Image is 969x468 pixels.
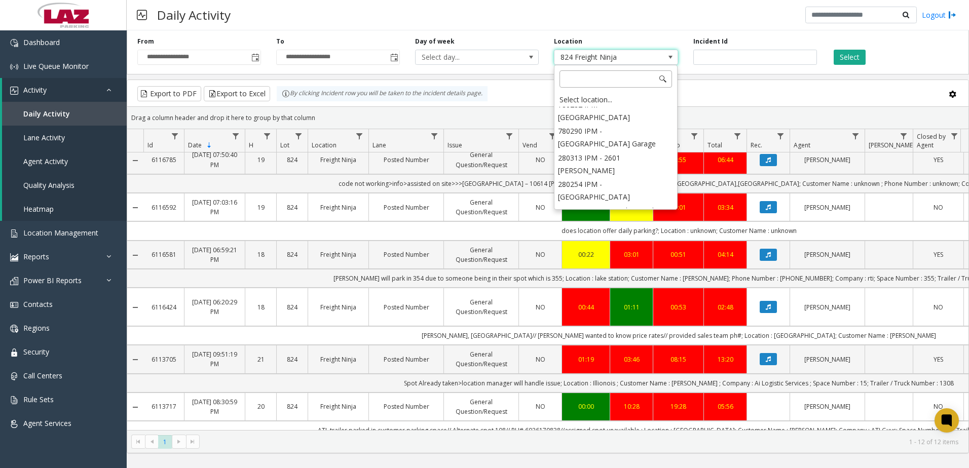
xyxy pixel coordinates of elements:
[10,325,18,333] img: 'icon'
[23,299,53,309] span: Contacts
[919,250,957,259] a: YES
[137,37,154,46] label: From
[922,10,956,20] a: Logout
[796,355,859,364] a: [PERSON_NAME]
[283,250,302,259] a: 824
[948,129,961,143] a: Closed by Agent Filter Menu
[283,355,302,364] a: 824
[10,253,18,261] img: 'icon'
[450,397,512,416] a: General Question/Request
[292,129,306,143] a: Lot Filter Menu
[277,86,488,101] div: By clicking Incident row you will be taken to the incident details page.
[23,252,49,261] span: Reports
[158,435,172,449] span: Page 1
[503,129,516,143] a: Issue Filter Menu
[416,50,514,64] span: Select day...
[919,302,957,312] a: NO
[314,250,362,259] a: Freight Ninja
[2,149,127,173] a: Agent Activity
[555,98,676,124] li: 780282 IPM - [GEOGRAPHIC_DATA]
[546,129,560,143] a: Vend Filter Menu
[659,402,697,411] a: 19:28
[251,250,270,259] a: 18
[774,129,788,143] a: Rec. Filter Menu
[147,141,153,149] span: Id
[150,203,178,212] a: 6116592
[849,129,863,143] a: Agent Filter Menu
[127,157,143,165] a: Collapse Details
[796,155,859,165] a: [PERSON_NAME]
[731,129,744,143] a: Total Filter Menu
[23,133,65,142] span: Lane Activity
[693,37,728,46] label: Incident Id
[249,141,253,149] span: H
[568,402,604,411] div: 00:00
[659,355,697,364] a: 08:15
[450,198,512,217] a: General Question/Request
[710,402,740,411] a: 05:56
[616,402,647,411] a: 10:28
[375,250,437,259] a: Posted Number
[249,50,260,64] span: Toggle popup
[10,301,18,309] img: 'icon'
[919,155,957,165] a: YES
[525,302,555,312] a: NO
[525,250,555,259] a: NO
[127,403,143,411] a: Collapse Details
[127,356,143,364] a: Collapse Details
[23,228,98,238] span: Location Management
[2,102,127,126] a: Daily Activity
[191,198,239,217] a: [DATE] 07:03:16 PM
[251,155,270,165] a: 19
[536,355,545,364] span: NO
[917,132,946,149] span: Closed by Agent
[314,155,362,165] a: Freight Ninja
[659,302,697,312] a: 00:53
[568,250,604,259] a: 00:22
[2,173,127,197] a: Quality Analysis
[555,177,676,204] li: 280254 IPM - [GEOGRAPHIC_DATA]
[137,86,201,101] button: Export to PDF
[710,355,740,364] a: 13:20
[555,204,676,217] li: 330254 CA State Parks SoCal
[659,203,697,212] div: 01:01
[23,204,54,214] span: Heatmap
[372,141,386,149] span: Lane
[525,355,555,364] a: NO
[934,402,943,411] span: NO
[554,50,653,64] span: 824 Freight Ninja
[229,129,243,143] a: Date Filter Menu
[796,402,859,411] a: [PERSON_NAME]
[751,141,762,149] span: Rec.
[375,402,437,411] a: Posted Number
[10,348,18,357] img: 'icon'
[23,418,71,428] span: Agent Services
[710,155,740,165] a: 06:44
[536,303,545,311] span: NO
[2,126,127,149] a: Lane Activity
[127,129,968,430] div: Data table
[312,141,337,149] span: Location
[127,109,968,127] div: Drag a column header and drop it here to group by that column
[555,151,676,177] li: 280313 IPM - 2601 [PERSON_NAME]
[659,250,697,259] a: 00:51
[314,355,362,364] a: Freight Ninja
[191,245,239,264] a: [DATE] 06:59:21 PM
[948,10,956,20] img: logout
[796,250,859,259] a: [PERSON_NAME]
[919,355,957,364] a: YES
[150,402,178,411] a: 6113717
[450,245,512,264] a: General Question/Request
[150,155,178,165] a: 6116785
[353,129,366,143] a: Location Filter Menu
[536,203,545,212] span: NO
[251,302,270,312] a: 18
[251,203,270,212] a: 19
